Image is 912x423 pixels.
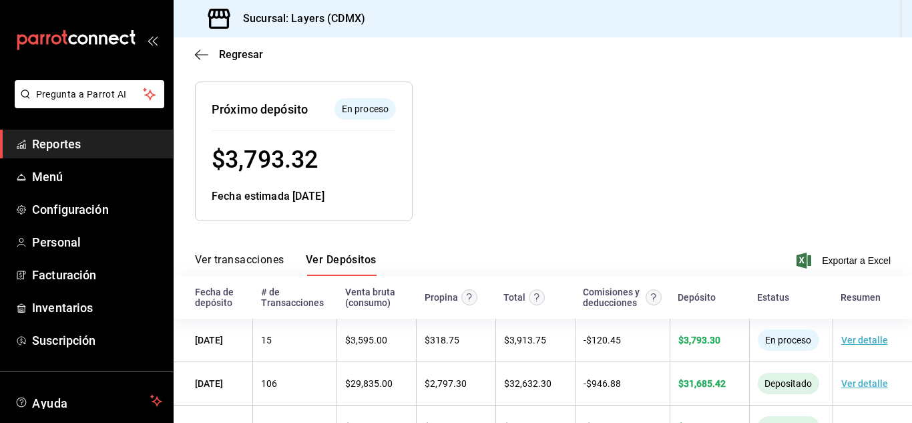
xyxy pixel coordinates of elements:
button: Regresar [195,48,263,61]
span: Reportes [32,135,162,153]
div: # de Transacciones [261,287,329,308]
div: El monto ha sido enviado a tu cuenta bancaria. Puede tardar en verse reflejado, según la entidad ... [758,373,819,394]
h3: Sucursal: Layers (CDMX) [232,11,365,27]
button: Ver transacciones [195,253,284,276]
span: En proceso [760,335,817,345]
span: Configuración [32,200,162,219]
td: 106 [253,362,337,406]
div: El depósito aún no se ha enviado a tu cuenta bancaria. [334,98,396,120]
span: Facturación [32,266,162,284]
div: Comisiones y deducciones [583,287,642,308]
div: Total [503,292,525,303]
div: Resumen [841,292,881,303]
div: Venta bruta (consumo) [345,287,409,308]
a: Ver detalle [841,378,888,389]
span: Menú [32,168,162,186]
a: Ver detalle [841,335,888,345]
div: Fecha estimada [DATE] [212,188,396,204]
span: $ 3,595.00 [345,335,387,345]
span: $ 3,793.32 [212,146,318,174]
span: Suscripción [32,331,162,349]
span: $ 318.75 [425,335,459,345]
button: open_drawer_menu [147,35,158,45]
div: Propina [425,292,458,303]
span: Ayuda [32,393,145,409]
span: $ 29,835.00 [345,378,393,389]
span: Depositado [759,378,817,389]
div: El depósito aún no se ha enviado a tu cuenta bancaria. [758,329,819,351]
td: [DATE] [174,362,253,406]
span: Inventarios [32,299,162,317]
svg: Las propinas mostradas excluyen toda configuración de retención. [461,289,477,305]
div: Estatus [757,292,789,303]
div: Fecha de depósito [195,287,245,308]
button: Exportar a Excel [799,253,891,269]
svg: Este monto equivale al total de la venta más otros abonos antes de aplicar comisión e IVA. [529,289,545,305]
span: $ 2,797.30 [425,378,467,389]
span: - $ 120.45 [584,335,621,345]
div: navigation tabs [195,253,377,276]
span: $ 3,793.30 [678,335,720,345]
button: Ver Depósitos [306,253,377,276]
span: Personal [32,233,162,251]
button: Pregunta a Parrot AI [15,80,164,108]
div: Depósito [678,292,716,303]
span: En proceso [336,102,394,116]
svg: Contempla comisión de ventas y propinas, IVA, cancelaciones y devoluciones. [646,289,662,305]
div: Próximo depósito [212,100,308,118]
td: [DATE] [174,319,253,362]
a: Pregunta a Parrot AI [9,97,164,111]
span: $ 32,632.30 [504,378,551,389]
span: Regresar [219,48,263,61]
span: $ 31,685.42 [678,378,726,389]
span: Pregunta a Parrot AI [36,88,144,102]
span: $ 3,913.75 [504,335,546,345]
span: - $ 946.88 [584,378,621,389]
td: 15 [253,319,337,362]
